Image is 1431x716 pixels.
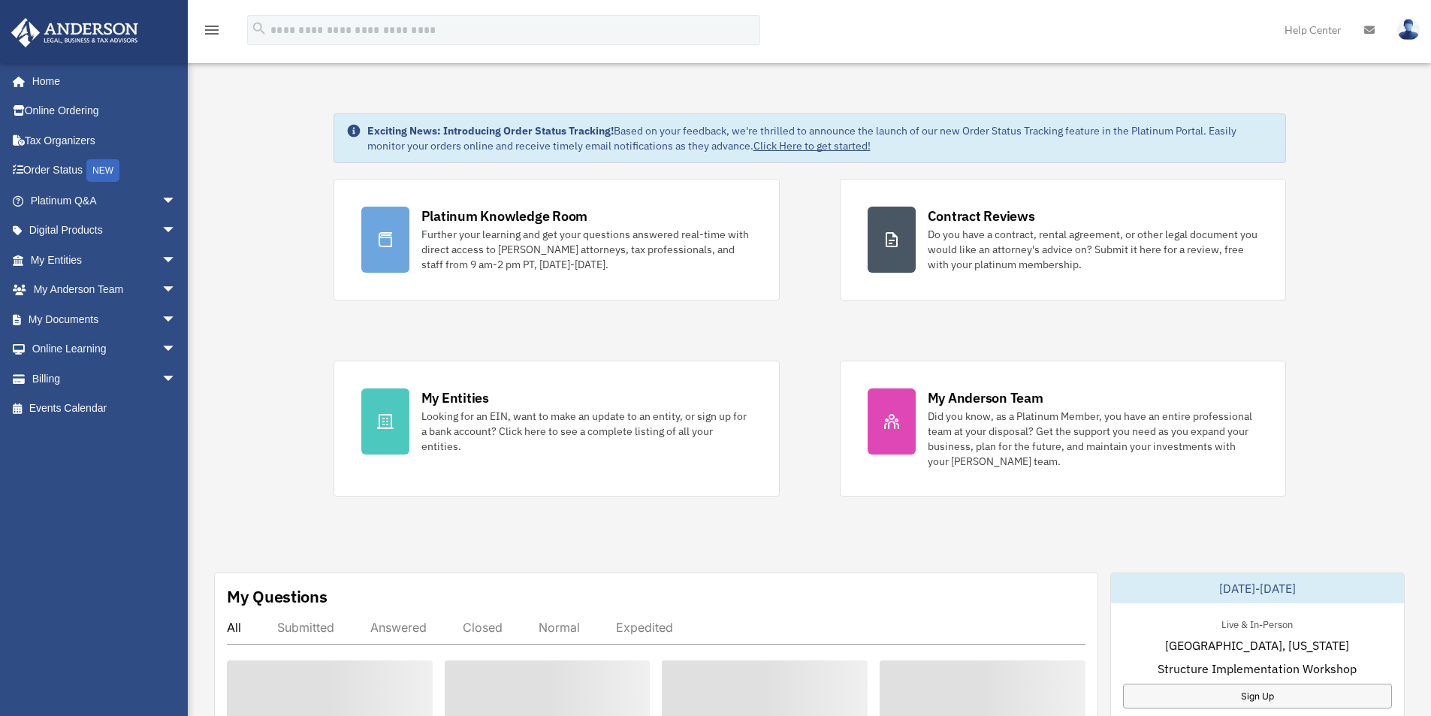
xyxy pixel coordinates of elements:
[11,156,199,186] a: Order StatusNEW
[86,159,119,182] div: NEW
[11,364,199,394] a: Billingarrow_drop_down
[370,620,427,635] div: Answered
[162,216,192,246] span: arrow_drop_down
[1111,573,1404,603] div: [DATE]-[DATE]
[1123,684,1392,708] a: Sign Up
[421,207,588,225] div: Platinum Knowledge Room
[421,409,752,454] div: Looking for an EIN, want to make an update to an entity, or sign up for a bank account? Click her...
[251,20,267,37] i: search
[463,620,503,635] div: Closed
[277,620,334,635] div: Submitted
[11,66,192,96] a: Home
[928,409,1258,469] div: Did you know, as a Platinum Member, you have an entire professional team at your disposal? Get th...
[367,123,1273,153] div: Based on your feedback, we're thrilled to announce the launch of our new Order Status Tracking fe...
[11,304,199,334] a: My Documentsarrow_drop_down
[11,334,199,364] a: Online Learningarrow_drop_down
[928,207,1035,225] div: Contract Reviews
[11,275,199,305] a: My Anderson Teamarrow_drop_down
[162,186,192,216] span: arrow_drop_down
[1165,636,1349,654] span: [GEOGRAPHIC_DATA], [US_STATE]
[162,304,192,335] span: arrow_drop_down
[162,364,192,394] span: arrow_drop_down
[203,21,221,39] i: menu
[753,139,871,153] a: Click Here to get started!
[840,179,1286,301] a: Contract Reviews Do you have a contract, rental agreement, or other legal document you would like...
[334,179,780,301] a: Platinum Knowledge Room Further your learning and get your questions answered real-time with dire...
[616,620,673,635] div: Expedited
[227,620,241,635] div: All
[1209,615,1305,631] div: Live & In-Person
[1158,660,1357,678] span: Structure Implementation Workshop
[162,245,192,276] span: arrow_drop_down
[7,18,143,47] img: Anderson Advisors Platinum Portal
[227,585,328,608] div: My Questions
[11,394,199,424] a: Events Calendar
[11,245,199,275] a: My Entitiesarrow_drop_down
[840,361,1286,497] a: My Anderson Team Did you know, as a Platinum Member, you have an entire professional team at your...
[11,125,199,156] a: Tax Organizers
[162,334,192,365] span: arrow_drop_down
[11,96,199,126] a: Online Ordering
[928,227,1258,272] div: Do you have a contract, rental agreement, or other legal document you would like an attorney's ad...
[11,216,199,246] a: Digital Productsarrow_drop_down
[203,26,221,39] a: menu
[421,388,489,407] div: My Entities
[162,275,192,306] span: arrow_drop_down
[539,620,580,635] div: Normal
[1397,19,1420,41] img: User Pic
[367,124,614,137] strong: Exciting News: Introducing Order Status Tracking!
[421,227,752,272] div: Further your learning and get your questions answered real-time with direct access to [PERSON_NAM...
[334,361,780,497] a: My Entities Looking for an EIN, want to make an update to an entity, or sign up for a bank accoun...
[928,388,1043,407] div: My Anderson Team
[11,186,199,216] a: Platinum Q&Aarrow_drop_down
